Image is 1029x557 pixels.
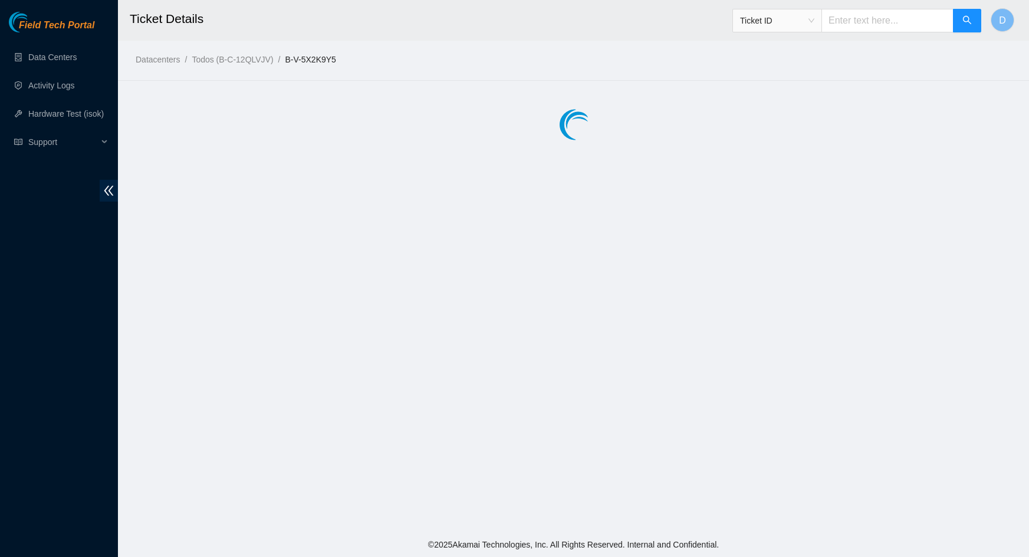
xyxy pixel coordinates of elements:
input: Enter text here... [821,9,954,32]
span: read [14,138,22,146]
span: / [278,55,281,64]
span: Field Tech Portal [19,20,94,31]
a: Akamai TechnologiesField Tech Portal [9,21,94,37]
img: Akamai Technologies [9,12,60,32]
button: D [991,8,1014,32]
a: Datacenters [136,55,180,64]
a: Data Centers [28,52,77,62]
span: Ticket ID [740,12,814,29]
button: search [953,9,981,32]
a: Activity Logs [28,81,75,90]
span: double-left [100,180,118,202]
span: search [962,15,972,27]
span: D [999,13,1006,28]
a: Todos (B-C-12QLVJV) [192,55,273,64]
span: Support [28,130,98,154]
a: B-V-5X2K9Y5 [285,55,336,64]
span: / [185,55,187,64]
footer: © 2025 Akamai Technologies, Inc. All Rights Reserved. Internal and Confidential. [118,532,1029,557]
a: Hardware Test (isok) [28,109,104,118]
